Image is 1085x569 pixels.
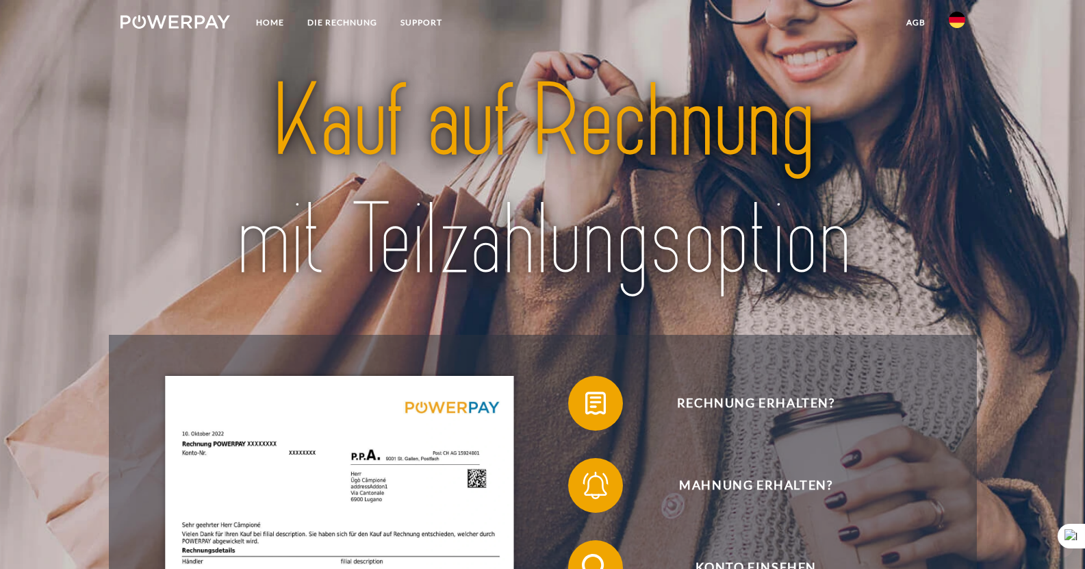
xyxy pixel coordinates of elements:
[162,57,923,305] img: title-powerpay_de.svg
[389,10,454,35] a: SUPPORT
[568,376,924,431] button: Rechnung erhalten?
[1030,514,1074,558] iframe: Schaltfläche zum Öffnen des Messaging-Fensters
[588,376,923,431] span: Rechnung erhalten?
[296,10,389,35] a: DIE RECHNUNG
[244,10,296,35] a: Home
[578,386,613,420] img: qb_bill.svg
[568,458,924,513] button: Mahnung erhalten?
[895,10,937,35] a: agb
[578,468,613,503] img: qb_bell.svg
[588,458,923,513] span: Mahnung erhalten?
[120,15,231,29] img: logo-powerpay-white.svg
[949,12,965,28] img: de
